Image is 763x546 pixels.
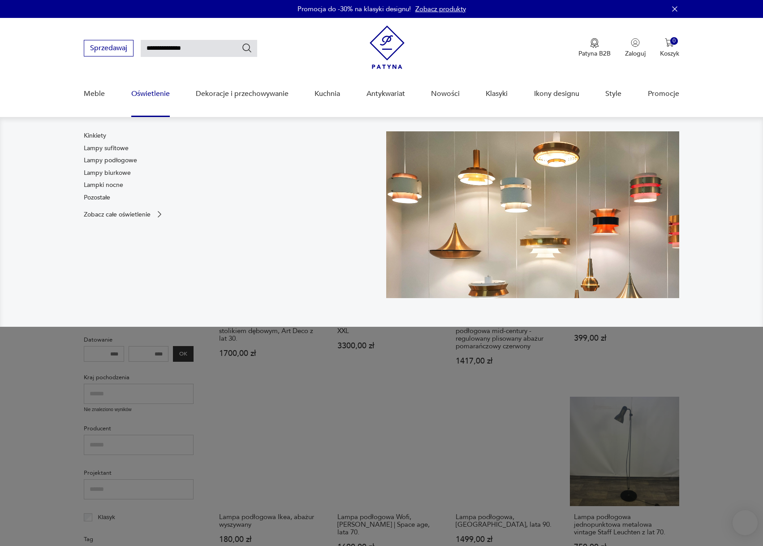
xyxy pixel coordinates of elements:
[578,49,611,58] p: Patyna B2B
[84,156,137,165] a: Lampy podłogowe
[605,77,621,111] a: Style
[131,77,170,111] a: Oświetlenie
[297,4,411,13] p: Promocja do -30% na klasyki designu!
[315,77,340,111] a: Kuchnia
[660,38,679,58] button: 0Koszyk
[84,40,134,56] button: Sprzedawaj
[631,38,640,47] img: Ikonka użytkownika
[670,37,678,45] div: 0
[578,38,611,58] button: Patyna B2B
[386,131,679,298] img: a9d990cd2508053be832d7f2d4ba3cb1.jpg
[84,144,129,153] a: Lampy sufitowe
[84,77,105,111] a: Meble
[241,43,252,53] button: Szukaj
[625,49,646,58] p: Zaloguj
[84,210,164,219] a: Zobacz całe oświetlenie
[84,193,110,202] a: Pozostałe
[84,131,106,140] a: Kinkiety
[84,212,151,217] p: Zobacz całe oświetlenie
[648,77,679,111] a: Promocje
[625,38,646,58] button: Zaloguj
[196,77,289,111] a: Dekoracje i przechowywanie
[431,77,460,111] a: Nowości
[590,38,599,48] img: Ikona medalu
[578,38,611,58] a: Ikona medaluPatyna B2B
[370,26,405,69] img: Patyna - sklep z meblami i dekoracjami vintage
[84,46,134,52] a: Sprzedawaj
[415,4,466,13] a: Zobacz produkty
[486,77,508,111] a: Klasyki
[534,77,579,111] a: Ikony designu
[84,169,131,178] a: Lampy biurkowe
[366,77,405,111] a: Antykwariat
[733,510,758,535] iframe: Smartsupp widget button
[84,181,123,190] a: Lampki nocne
[660,49,679,58] p: Koszyk
[665,38,674,47] img: Ikona koszyka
